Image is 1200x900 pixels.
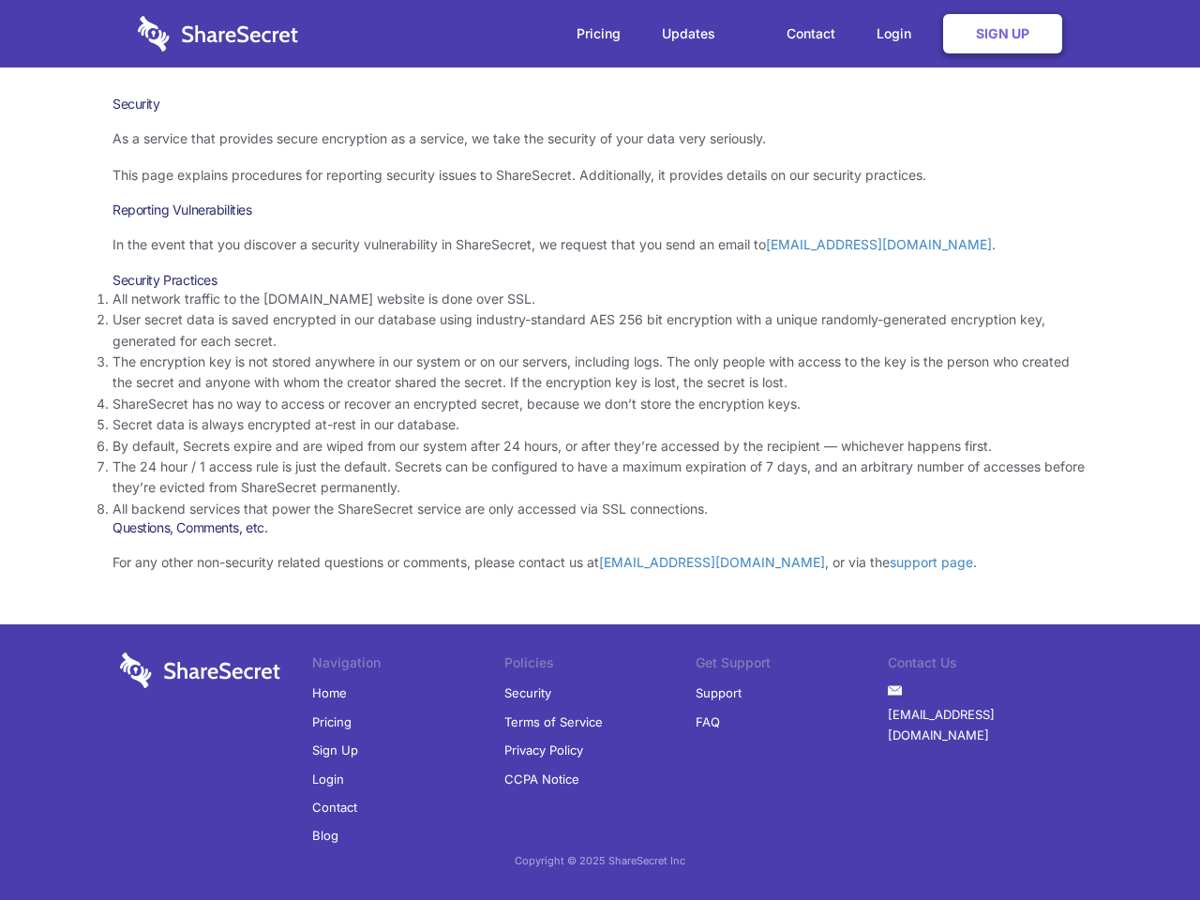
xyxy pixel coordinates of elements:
[112,499,1087,519] li: All backend services that power the ShareSecret service are only accessed via SSL connections.
[112,352,1087,394] li: The encryption key is not stored anywhere in our system or on our servers, including logs. The on...
[696,679,742,707] a: Support
[112,436,1087,457] li: By default, Secrets expire and are wiped from our system after 24 hours, or after they’re accesse...
[312,652,504,679] li: Navigation
[312,821,338,849] a: Blog
[888,652,1080,679] li: Contact Us
[768,5,854,63] a: Contact
[504,765,579,793] a: CCPA Notice
[112,96,1087,112] h1: Security
[312,708,352,736] a: Pricing
[112,394,1087,414] li: ShareSecret has no way to access or recover an encrypted secret, because we don’t store the encry...
[504,736,583,764] a: Privacy Policy
[766,236,992,252] a: [EMAIL_ADDRESS][DOMAIN_NAME]
[112,165,1087,186] p: This page explains procedures for reporting security issues to ShareSecret. Additionally, it prov...
[112,289,1087,309] li: All network traffic to the [DOMAIN_NAME] website is done over SSL.
[504,679,551,707] a: Security
[112,272,1087,289] h3: Security Practices
[138,16,298,52] img: logo-wordmark-white-trans-d4663122ce5f474addd5e946df7df03e33cb6a1c49d2221995e7729f52c070b2.svg
[112,202,1087,218] h3: Reporting Vulnerabilities
[599,554,825,570] a: [EMAIL_ADDRESS][DOMAIN_NAME]
[858,5,939,63] a: Login
[112,309,1087,352] li: User secret data is saved encrypted in our database using industry-standard AES 256 bit encryptio...
[120,652,280,688] img: logo-wordmark-white-trans-d4663122ce5f474addd5e946df7df03e33cb6a1c49d2221995e7729f52c070b2.svg
[943,14,1062,53] a: Sign Up
[696,708,720,736] a: FAQ
[112,519,1087,536] h3: Questions, Comments, etc.
[112,414,1087,435] li: Secret data is always encrypted at-rest in our database.
[558,5,639,63] a: Pricing
[312,679,347,707] a: Home
[312,793,357,821] a: Contact
[112,128,1087,149] p: As a service that provides secure encryption as a service, we take the security of your data very...
[112,234,1087,255] p: In the event that you discover a security vulnerability in ShareSecret, we request that you send ...
[888,700,1080,750] a: [EMAIL_ADDRESS][DOMAIN_NAME]
[112,457,1087,499] li: The 24 hour / 1 access rule is just the default. Secrets can be configured to have a maximum expi...
[696,652,888,679] li: Get Support
[112,552,1087,573] p: For any other non-security related questions or comments, please contact us at , or via the .
[890,554,973,570] a: support page
[312,736,358,764] a: Sign Up
[504,708,603,736] a: Terms of Service
[504,652,697,679] li: Policies
[312,765,344,793] a: Login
